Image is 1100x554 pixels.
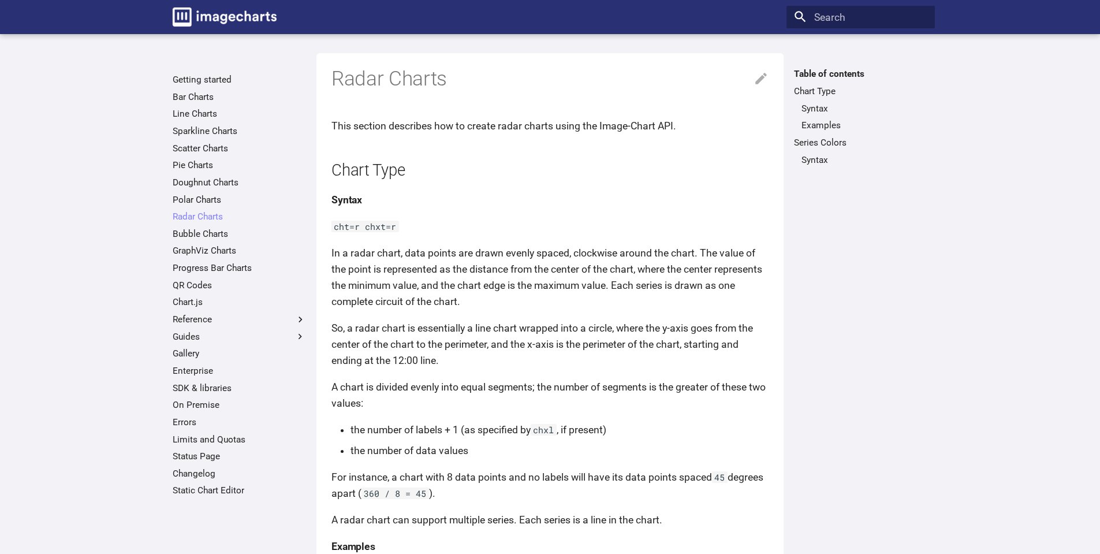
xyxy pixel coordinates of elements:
img: logo [173,8,277,27]
a: GraphViz Charts [173,245,306,256]
label: Guides [173,331,306,343]
a: Doughnut Charts [173,177,306,188]
h1: Radar Charts [331,66,769,92]
a: Image-Charts documentation [167,2,282,31]
a: Scatter Charts [173,143,306,154]
a: Syntax [801,154,927,166]
p: So, a radar chart is essentially a line chart wrapped into a circle, where the y-axis goes from t... [331,320,769,369]
a: Line Charts [173,108,306,120]
a: Polar Charts [173,194,306,206]
a: Errors [173,417,306,428]
a: Radar Charts [173,211,306,222]
a: Changelog [173,468,306,479]
a: Bubble Charts [173,228,306,240]
code: chxl [531,424,557,436]
p: A chart is divided evenly into equal segments; the number of segments is the greater of these two... [331,379,769,411]
a: Examples [801,120,927,131]
code: 360 / 8 = 45 [361,488,429,499]
p: In a radar chart, data points are drawn evenly spaced, clockwise around the chart. The value of t... [331,245,769,310]
a: Limits and Quotas [173,434,306,445]
p: A radar chart can support multiple series. Each series is a line in the chart. [331,512,769,528]
label: Reference [173,314,306,325]
h2: Chart Type [331,159,769,182]
li: the number of labels + 1 (as specified by , if present) [350,422,769,438]
nav: Series Colors [794,154,927,166]
a: Static Chart Editor [173,485,306,496]
a: Status Page [173,451,306,462]
a: Gallery [173,348,306,359]
h4: Syntax [331,192,769,208]
nav: Chart Type [794,103,927,132]
p: For instance, a chart with 8 data points and no labels will have its data points spaced degrees a... [331,469,769,501]
a: Bar Charts [173,91,306,103]
a: Sparkline Charts [173,125,306,137]
code: cht=r chxt=r [331,221,399,232]
a: Syntax [801,103,927,114]
input: Search [786,6,935,29]
a: Series Colors [794,137,927,148]
a: Enterprise [173,365,306,377]
a: Chart Type [794,85,927,97]
a: Pie Charts [173,159,306,171]
a: On Premise [173,399,306,411]
a: Progress Bar Charts [173,262,306,274]
a: Chart.js [173,296,306,308]
a: SDK & libraries [173,382,306,394]
nav: Table of contents [786,68,935,165]
p: This section describes how to create radar charts using the Image-Chart API. [331,118,769,134]
li: the number of data values [350,443,769,459]
code: 45 [712,471,728,483]
a: Getting started [173,74,306,85]
a: QR Codes [173,280,306,291]
label: Table of contents [786,68,935,80]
